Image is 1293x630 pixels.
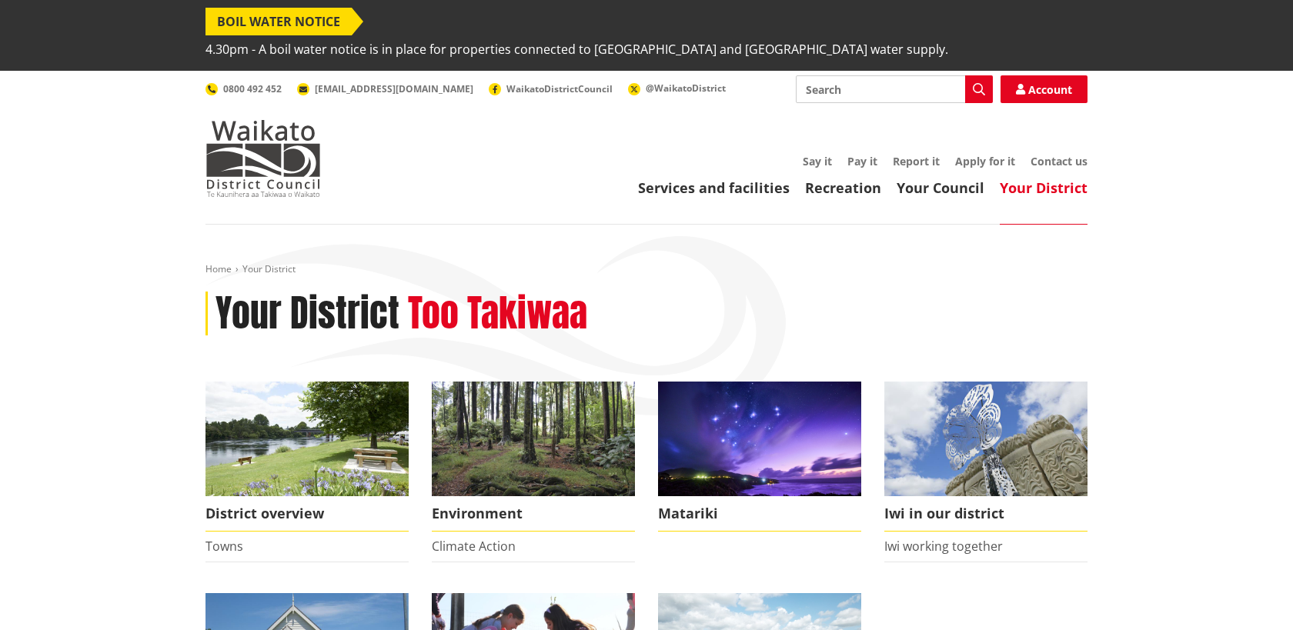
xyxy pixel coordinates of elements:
[408,292,587,336] h2: Too Takiwaa
[638,178,790,197] a: Services and facilities
[205,538,243,555] a: Towns
[1000,178,1088,197] a: Your District
[205,82,282,95] a: 0800 492 452
[432,382,635,496] img: biodiversity- Wright's Bush_16x9 crop
[205,120,321,197] img: Waikato District Council - Te Kaunihera aa Takiwaa o Waikato
[205,382,409,496] img: Ngaruawahia 0015
[658,496,861,532] span: Matariki
[215,292,399,336] h1: Your District
[205,35,948,63] span: 4.30pm - A boil water notice is in place for properties connected to [GEOGRAPHIC_DATA] and [GEOGR...
[205,496,409,532] span: District overview
[955,154,1015,168] a: Apply for it
[628,82,726,95] a: @WaikatoDistrict
[805,178,881,197] a: Recreation
[223,82,282,95] span: 0800 492 452
[897,178,984,197] a: Your Council
[1031,154,1088,168] a: Contact us
[205,8,352,35] span: BOIL WATER NOTICE
[884,382,1088,532] a: Turangawaewae Ngaruawahia Iwi in our district
[205,263,1088,276] nav: breadcrumb
[658,382,861,496] img: Matariki over Whiaangaroa
[658,382,861,532] a: Matariki
[432,382,635,532] a: Environment
[297,82,473,95] a: [EMAIL_ADDRESS][DOMAIN_NAME]
[315,82,473,95] span: [EMAIL_ADDRESS][DOMAIN_NAME]
[432,496,635,532] span: Environment
[884,538,1003,555] a: Iwi working together
[847,154,877,168] a: Pay it
[205,382,409,532] a: Ngaruawahia 0015 District overview
[803,154,832,168] a: Say it
[489,82,613,95] a: WaikatoDistrictCouncil
[205,262,232,275] a: Home
[796,75,993,103] input: Search input
[432,538,516,555] a: Climate Action
[242,262,296,275] span: Your District
[884,496,1088,532] span: Iwi in our district
[646,82,726,95] span: @WaikatoDistrict
[1001,75,1088,103] a: Account
[893,154,940,168] a: Report it
[884,382,1088,496] img: Turangawaewae Ngaruawahia
[506,82,613,95] span: WaikatoDistrictCouncil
